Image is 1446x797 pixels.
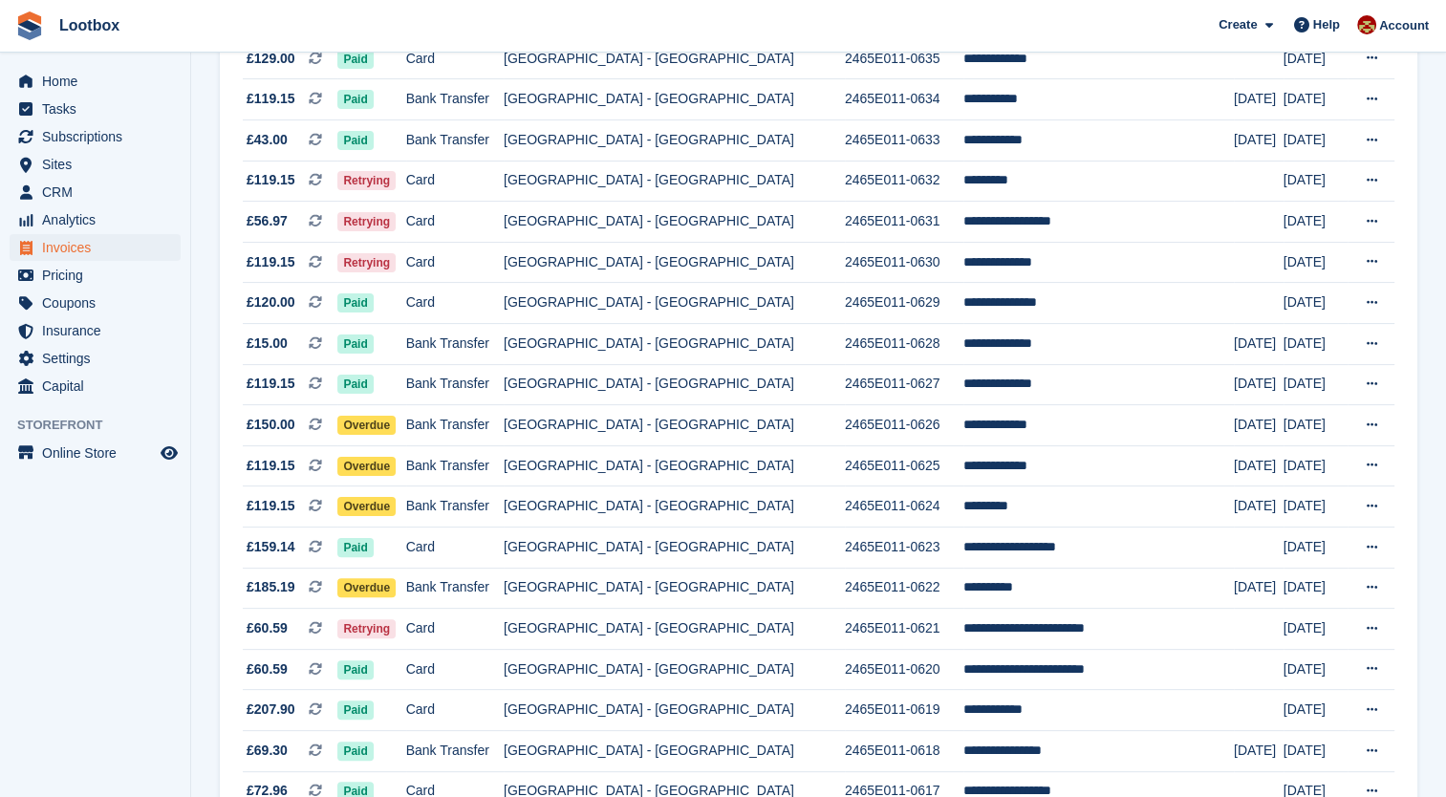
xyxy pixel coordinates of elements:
[247,374,295,394] span: £119.15
[247,170,295,190] span: £119.15
[1234,486,1284,528] td: [DATE]
[337,90,373,109] span: Paid
[10,123,181,150] a: menu
[406,528,504,569] td: Card
[42,123,157,150] span: Subscriptions
[247,456,295,476] span: £119.15
[337,334,373,354] span: Paid
[42,96,157,122] span: Tasks
[845,730,963,771] td: 2465E011-0618
[337,212,396,231] span: Retrying
[504,202,845,243] td: [GEOGRAPHIC_DATA] - [GEOGRAPHIC_DATA]
[247,496,295,516] span: £119.15
[337,416,396,435] span: Overdue
[845,38,963,79] td: 2465E011-0635
[406,364,504,405] td: Bank Transfer
[845,161,963,202] td: 2465E011-0632
[1284,202,1348,243] td: [DATE]
[406,242,504,283] td: Card
[10,151,181,178] a: menu
[406,38,504,79] td: Card
[337,578,396,597] span: Overdue
[42,68,157,95] span: Home
[504,324,845,365] td: [GEOGRAPHIC_DATA] - [GEOGRAPHIC_DATA]
[1284,161,1348,202] td: [DATE]
[1284,38,1348,79] td: [DATE]
[406,649,504,690] td: Card
[247,292,295,312] span: £120.00
[1284,242,1348,283] td: [DATE]
[406,568,504,609] td: Bank Transfer
[406,486,504,528] td: Bank Transfer
[337,742,373,761] span: Paid
[1284,690,1348,731] td: [DATE]
[247,130,288,150] span: £43.00
[247,89,295,109] span: £119.15
[337,131,373,150] span: Paid
[845,283,963,324] td: 2465E011-0629
[337,253,396,272] span: Retrying
[406,161,504,202] td: Card
[1219,15,1257,34] span: Create
[504,568,845,609] td: [GEOGRAPHIC_DATA] - [GEOGRAPHIC_DATA]
[504,283,845,324] td: [GEOGRAPHIC_DATA] - [GEOGRAPHIC_DATA]
[42,440,157,466] span: Online Store
[504,486,845,528] td: [GEOGRAPHIC_DATA] - [GEOGRAPHIC_DATA]
[1284,79,1348,120] td: [DATE]
[1234,568,1284,609] td: [DATE]
[337,619,396,638] span: Retrying
[337,171,396,190] span: Retrying
[337,660,373,679] span: Paid
[504,242,845,283] td: [GEOGRAPHIC_DATA] - [GEOGRAPHIC_DATA]
[42,290,157,316] span: Coupons
[10,345,181,372] a: menu
[1284,486,1348,528] td: [DATE]
[42,234,157,261] span: Invoices
[406,324,504,365] td: Bank Transfer
[1284,730,1348,771] td: [DATE]
[845,568,963,609] td: 2465E011-0622
[1234,364,1284,405] td: [DATE]
[504,445,845,486] td: [GEOGRAPHIC_DATA] - [GEOGRAPHIC_DATA]
[42,317,157,344] span: Insurance
[1284,405,1348,446] td: [DATE]
[10,96,181,122] a: menu
[337,50,373,69] span: Paid
[10,373,181,399] a: menu
[337,375,373,394] span: Paid
[1313,15,1340,34] span: Help
[406,405,504,446] td: Bank Transfer
[845,324,963,365] td: 2465E011-0628
[42,373,157,399] span: Capital
[247,577,295,597] span: £185.19
[845,690,963,731] td: 2465E011-0619
[10,440,181,466] a: menu
[42,262,157,289] span: Pricing
[1284,283,1348,324] td: [DATE]
[1284,528,1348,569] td: [DATE]
[845,405,963,446] td: 2465E011-0626
[1234,405,1284,446] td: [DATE]
[1284,609,1348,650] td: [DATE]
[845,79,963,120] td: 2465E011-0634
[10,234,181,261] a: menu
[406,283,504,324] td: Card
[10,68,181,95] a: menu
[504,161,845,202] td: [GEOGRAPHIC_DATA] - [GEOGRAPHIC_DATA]
[1234,730,1284,771] td: [DATE]
[406,202,504,243] td: Card
[504,120,845,162] td: [GEOGRAPHIC_DATA] - [GEOGRAPHIC_DATA]
[247,415,295,435] span: £150.00
[10,262,181,289] a: menu
[158,442,181,464] a: Preview store
[1379,16,1429,35] span: Account
[845,649,963,690] td: 2465E011-0620
[10,206,181,233] a: menu
[504,405,845,446] td: [GEOGRAPHIC_DATA] - [GEOGRAPHIC_DATA]
[504,528,845,569] td: [GEOGRAPHIC_DATA] - [GEOGRAPHIC_DATA]
[337,538,373,557] span: Paid
[1234,324,1284,365] td: [DATE]
[42,345,157,372] span: Settings
[845,609,963,650] td: 2465E011-0621
[10,290,181,316] a: menu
